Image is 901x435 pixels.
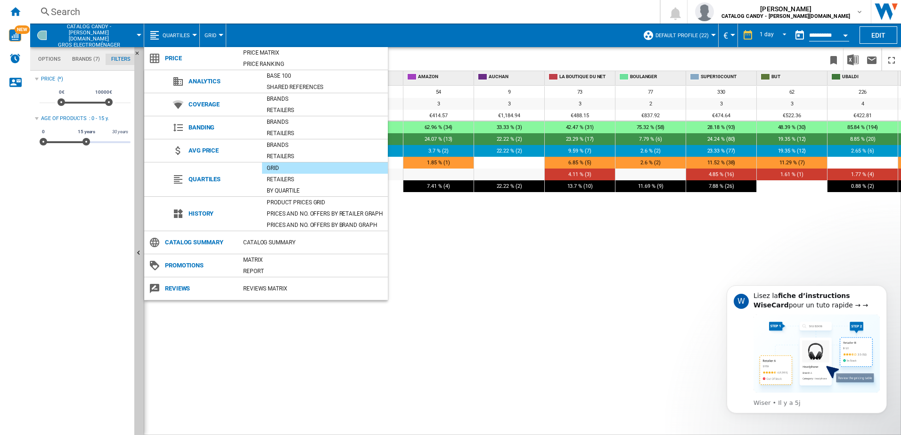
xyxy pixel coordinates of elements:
div: REVIEWS Matrix [238,284,388,293]
div: Report [238,266,388,276]
span: Avg price [184,144,262,157]
div: Retailers [262,152,388,161]
span: History [184,207,262,220]
span: Analytics [184,75,262,88]
div: Price Matrix [238,48,388,57]
div: Shared references [262,82,388,92]
span: Promotions [160,259,238,272]
div: Retailers [262,175,388,184]
span: Reviews [160,282,238,295]
div: Matrix [238,255,388,265]
span: Price [160,52,238,65]
span: Banding [184,121,262,134]
div: Retailers [262,105,388,115]
div: By quartile [262,186,388,195]
span: Quartiles [184,173,262,186]
span: Coverage [184,98,262,111]
div: Catalog Summary [238,238,388,247]
div: Grid [262,163,388,173]
div: Brands [262,117,388,127]
div: Prices and No. offers by brand graph [262,220,388,230]
span: Catalog Summary [160,236,238,249]
div: Brands [262,140,388,150]
div: Price Ranking [238,59,388,69]
div: Brands [262,94,388,104]
div: Prices and No. offers by retailer graph [262,209,388,218]
div: Product prices grid [262,198,388,207]
div: Base 100 [262,71,388,81]
div: Retailers [262,129,388,138]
